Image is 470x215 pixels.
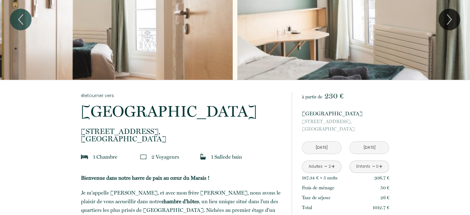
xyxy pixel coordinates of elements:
[356,164,370,170] div: Enfants
[81,128,284,143] p: [GEOGRAPHIC_DATA]
[324,162,328,171] a: -
[302,109,389,118] p: [GEOGRAPHIC_DATA]
[324,92,343,100] span: 230 €
[373,204,389,211] p: 1012.7 €
[380,194,389,201] p: 26 €
[151,153,179,161] p: 2 Voyageur
[302,184,334,191] p: Frais de ménage
[302,118,389,125] span: [STREET_ADDRESS],
[302,194,330,201] p: Taxe de séjour
[140,154,146,160] img: guests
[302,174,337,182] p: 187.34 € × 5 nuit
[302,94,322,100] span: à partir de
[177,154,179,160] span: s
[328,164,331,170] div: 2
[372,162,375,171] a: -
[81,128,284,135] span: [STREET_ADDRESS],
[81,104,284,119] p: [GEOGRAPHIC_DATA]
[162,198,199,204] b: chambre d'hôtes
[380,184,389,191] p: 50 €
[81,175,210,181] b: Bienvenue dans notre havre de paix au cœur du Marais !
[302,142,341,154] input: Arrivée
[10,9,32,30] button: Previous
[379,162,383,171] a: +
[308,164,322,170] div: Adultes
[331,162,335,171] a: +
[81,92,284,99] a: Retourner vers
[350,142,389,154] input: Départ
[438,9,460,30] button: Next
[375,174,389,182] p: 936.7 €
[336,175,337,181] span: s
[93,153,117,161] p: 1 Chambre
[302,118,389,133] p: [GEOGRAPHIC_DATA]
[302,204,312,211] p: Total
[376,164,379,170] div: 0
[211,153,242,161] p: 1 Salle de bain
